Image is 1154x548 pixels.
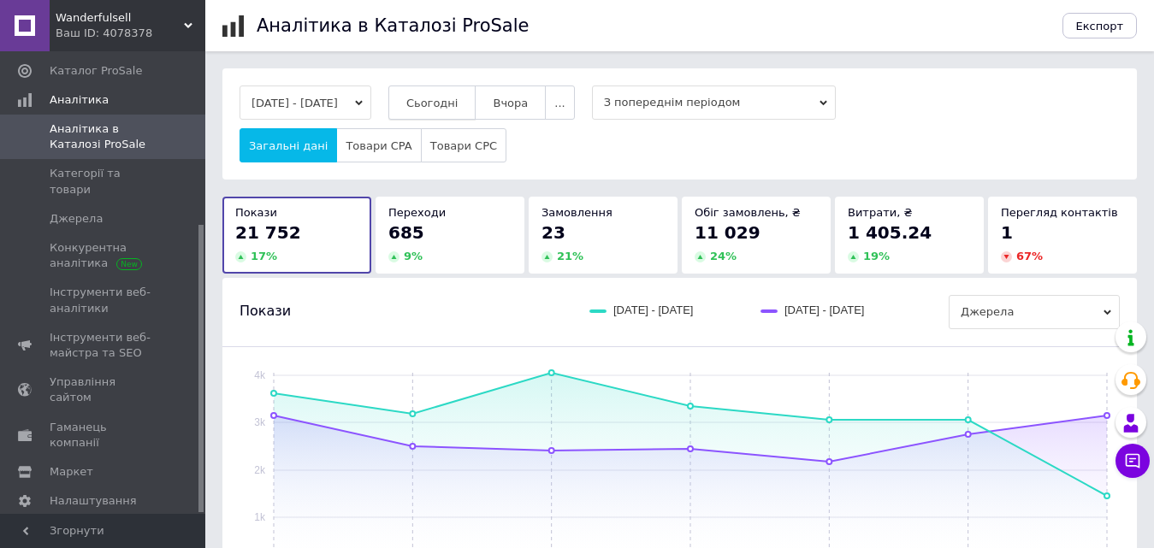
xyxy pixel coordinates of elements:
span: Витрати, ₴ [848,206,913,219]
text: 1k [254,511,266,523]
button: Загальні дані [240,128,337,162]
span: Покази [240,302,291,321]
button: [DATE] - [DATE] [240,85,371,120]
span: Вчора [493,97,528,109]
span: 21 % [557,250,583,262]
span: Wanderfulsell [56,10,184,26]
text: 3k [254,416,266,428]
span: 67 % [1016,250,1043,262]
button: Експорт [1062,13,1138,38]
span: Джерела [50,211,103,227]
span: Обіг замовлень, ₴ [695,206,801,219]
h1: Аналітика в Каталозі ProSale [257,15,529,36]
span: Маркет [50,464,93,480]
span: Замовлення [541,206,613,219]
span: Інструменти веб-аналітики [50,285,158,315]
span: Експорт [1076,20,1124,32]
button: Вчора [475,85,546,120]
span: Загальні дані [249,139,328,152]
span: З попереднім періодом [592,85,836,120]
span: 21 752 [235,222,301,243]
button: ... [545,85,574,120]
span: Категорії та товари [50,166,158,197]
span: 23 [541,222,565,243]
span: Сьогодні [406,97,459,109]
span: ... [554,97,565,109]
div: Ваш ID: 4078378 [56,26,205,41]
span: Переходи [388,206,446,219]
span: Налаштування [50,493,137,509]
span: Конкурентна аналітика [50,240,158,271]
span: 24 % [710,250,737,262]
span: Каталог ProSale [50,63,142,79]
span: Товари CPC [430,139,497,152]
span: Управління сайтом [50,374,158,405]
span: Аналітика в Каталозі ProSale [50,121,158,152]
span: 9 % [404,250,423,262]
span: 1 [1001,222,1013,243]
button: Сьогодні [388,85,476,120]
span: Покази [235,206,277,219]
text: 4k [254,369,266,381]
span: 19 % [863,250,890,262]
span: 11 029 [695,222,760,243]
span: 17 % [251,250,277,262]
span: 685 [388,222,424,243]
span: Гаманець компанії [50,420,158,451]
span: 1 405.24 [848,222,932,243]
span: Аналітика [50,92,109,108]
button: Чат з покупцем [1116,444,1150,478]
span: Джерела [949,295,1120,329]
button: Товари CPA [336,128,421,162]
button: Товари CPC [421,128,506,162]
text: 2k [254,464,266,476]
span: Інструменти веб-майстра та SEO [50,330,158,361]
span: Товари CPA [346,139,411,152]
span: Перегляд контактів [1001,206,1118,219]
